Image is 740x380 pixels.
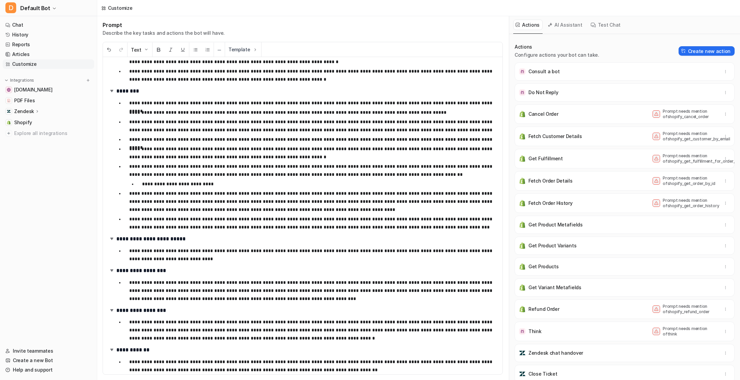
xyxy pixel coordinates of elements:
[3,346,94,356] a: Invite teammates
[128,43,152,57] button: Text
[7,120,11,125] img: Shopify
[519,328,526,335] img: Think icon
[5,2,16,13] span: D
[108,235,115,242] img: expand-arrow.svg
[156,47,161,52] img: Bold
[519,284,526,291] img: Get Variant Metafields icon
[528,284,581,291] p: Get Variant Metafields
[519,263,526,270] img: Get Products icon
[189,43,201,57] button: Unordered List
[528,306,559,313] p: Refund Order
[528,68,559,75] p: Consult a bot
[3,30,94,39] a: History
[14,128,91,139] span: Explore all integrations
[3,365,94,375] a: Help and support
[588,20,624,30] button: Test Chat
[528,221,583,228] p: Get Product Metafields
[14,86,52,93] span: [DOMAIN_NAME]
[3,356,94,365] a: Create a new Bot
[5,130,12,137] img: explore all integrations
[103,22,225,28] h1: Prompt
[528,200,573,207] p: Fetch Order History
[519,200,526,207] img: Fetch Order History icon
[3,85,94,94] a: wovenwood.co.uk[DOMAIN_NAME]
[20,3,50,13] span: Default Bot
[519,371,526,377] img: Close Ticket icon
[528,242,576,249] p: Get Product Variants
[528,133,582,140] p: Fetch Customer Details
[103,43,115,57] button: Undo
[528,155,563,162] p: Get Fulfillment
[663,198,717,209] p: Prompt needs mention of shopify_get_order_history
[115,43,127,57] button: Redo
[663,175,717,186] p: Prompt needs mention of shopify_get_order_by_id
[14,97,35,104] span: PDF Files
[7,99,11,103] img: PDF Files
[528,350,583,356] p: Zendesk chat handover
[165,43,177,57] button: Italic
[106,47,112,52] img: Undo
[528,178,573,184] p: Fetch Order Details
[663,326,717,337] p: Prompt needs mention of think
[515,52,599,58] p: Configure actions your bot can take.
[519,89,526,96] img: Do Not Reply icon
[14,108,34,115] p: Zendesk
[519,350,526,356] img: Zendesk chat handover icon
[108,267,115,274] img: expand-arrow.svg
[528,263,559,270] p: Get Products
[118,47,124,52] img: Redo
[3,59,94,69] a: Customize
[3,96,94,105] a: PDF FilesPDF Files
[3,129,94,138] a: Explore all integrations
[7,88,11,92] img: wovenwood.co.uk
[528,328,542,335] p: Think
[205,47,210,52] img: Ordered List
[201,43,214,57] button: Ordered List
[663,304,717,315] p: Prompt needs mention of shopify_refund_order
[7,109,11,113] img: Zendesk
[108,87,115,94] img: expand-arrow.svg
[193,47,198,52] img: Unordered List
[519,133,526,140] img: Fetch Customer Details icon
[519,221,526,228] img: Get Product Metafields icon
[681,49,686,53] img: Create action
[519,306,526,313] img: Refund Order icon
[528,89,558,96] p: Do Not Reply
[519,242,526,249] img: Get Product Variants icon
[4,78,9,83] img: expand menu
[86,78,90,83] img: menu_add.svg
[519,111,526,117] img: Cancel Order icon
[225,42,261,57] button: Template
[519,68,526,75] img: Consult a bot icon
[108,307,115,314] img: expand-arrow.svg
[3,40,94,49] a: Reports
[10,78,34,83] p: Integrations
[3,20,94,30] a: Chat
[108,4,132,11] div: Customize
[3,118,94,127] a: ShopifyShopify
[519,155,526,162] img: Get Fulfillment icon
[214,43,225,57] button: ─
[528,111,558,117] p: Cancel Order
[3,77,36,84] button: Integrations
[545,20,585,30] button: AI Assistant
[519,178,526,184] img: Fetch Order Details icon
[177,43,189,57] button: Underline
[528,371,557,377] p: Close Ticket
[180,47,186,52] img: Underline
[515,44,599,50] p: Actions
[513,20,543,30] button: Actions
[679,46,735,56] button: Create new action
[663,109,717,119] p: Prompt needs mention of shopify_cancel_order
[663,153,717,164] p: Prompt needs mention of shopify_get_fulfillment_for_order_id
[3,50,94,59] a: Articles
[663,131,717,142] p: Prompt needs mention of shopify_get_customer_by_email
[153,43,165,57] button: Bold
[168,47,173,52] img: Italic
[108,346,115,353] img: expand-arrow.svg
[252,47,258,52] img: Template
[14,119,32,126] span: Shopify
[103,30,225,36] p: Describe the key tasks and actions the bot will have.
[143,47,149,52] img: Dropdown Down Arrow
